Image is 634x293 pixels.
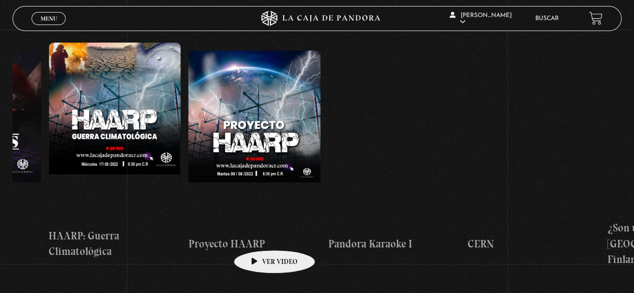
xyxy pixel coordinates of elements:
[328,35,461,267] a: Pandora Karaoke I
[589,12,602,25] a: View your shopping cart
[49,228,181,259] h4: HAARP: Guerra Climatológica
[450,13,512,25] span: [PERSON_NAME]
[468,236,600,252] h4: CERN
[13,10,30,27] button: Previous
[468,35,600,267] a: CERN
[41,16,57,22] span: Menu
[188,236,321,252] h4: Proyecto HAARP
[328,236,461,252] h4: Pandora Karaoke I
[49,35,181,267] a: HAARP: Guerra Climatológica
[535,16,559,22] a: Buscar
[37,24,61,31] span: Cerrar
[188,35,321,267] a: Proyecto HAARP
